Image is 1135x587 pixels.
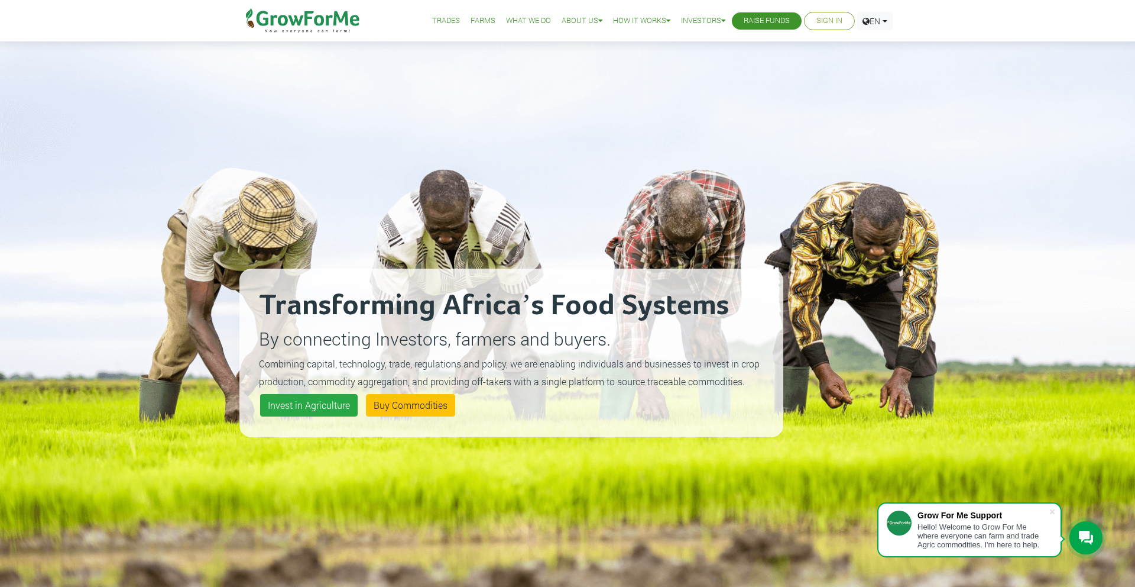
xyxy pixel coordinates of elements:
p: By connecting Investors, farmers and buyers. [259,325,764,352]
small: Combining capital, technology, trade, regulations and policy, we are enabling individuals and bus... [259,357,760,388]
a: Investors [681,15,725,27]
a: Buy Commodities [366,394,455,417]
a: EN [857,12,893,30]
a: About Us [562,15,602,27]
a: Sign In [816,15,842,27]
a: Farms [471,15,495,27]
div: Hello! Welcome to Grow For Me where everyone can farm and trade Agric commodities. I'm here to help. [917,523,1049,549]
h2: Transforming Africa’s Food Systems [259,288,764,324]
a: What We Do [506,15,551,27]
a: Invest in Agriculture [260,394,358,417]
div: Grow For Me Support [917,511,1049,520]
a: Trades [432,15,460,27]
a: How it Works [613,15,670,27]
a: Raise Funds [744,15,790,27]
